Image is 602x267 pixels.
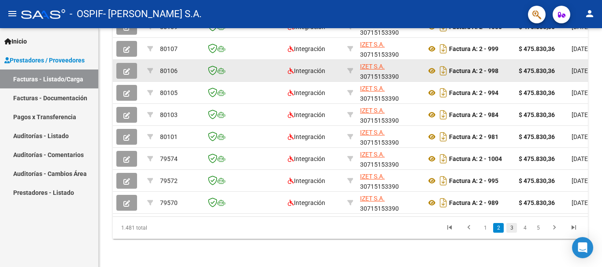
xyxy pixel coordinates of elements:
div: 30715153390 [360,40,419,58]
i: Descargar documento [438,130,449,144]
span: IZET S.A. [360,85,385,92]
span: IZET S.A. [360,107,385,114]
span: - OSPIF [70,4,103,24]
i: Descargar documento [438,152,449,166]
div: 30715153390 [360,194,419,212]
a: go to first page [441,223,458,233]
div: 30715153390 [360,128,419,146]
span: - [PERSON_NAME] S.A. [103,4,202,24]
span: [DATE] [572,177,590,184]
span: IZET S.A. [360,195,385,202]
strong: Factura A: 2 - 981 [449,133,498,140]
span: 80105 [160,89,178,96]
span: IZET S.A. [360,151,385,158]
div: 30715153390 [360,150,419,168]
a: 1 [480,223,491,233]
span: [DATE] [572,111,590,118]
span: 80101 [160,133,178,140]
span: 80107 [160,45,178,52]
span: Integración [288,199,325,206]
a: 5 [533,223,543,233]
div: 30715153390 [360,106,419,124]
span: Integración [288,155,325,162]
div: Open Intercom Messenger [572,237,593,258]
span: 80103 [160,111,178,118]
strong: Factura A: 2 - 995 [449,177,498,184]
span: Integración [288,89,325,96]
i: Descargar documento [438,174,449,188]
strong: $ 475.830,36 [519,67,555,74]
span: [DATE] [572,155,590,162]
i: Descargar documento [438,64,449,78]
i: Descargar documento [438,108,449,122]
i: Descargar documento [438,42,449,56]
a: 2 [493,223,504,233]
strong: $ 475.830,36 [519,199,555,206]
span: IZET S.A. [360,63,385,70]
li: page 1 [479,220,492,235]
span: Inicio [4,37,27,46]
strong: $ 475.830,36 [519,111,555,118]
li: page 3 [505,220,518,235]
span: [DATE] [572,89,590,96]
span: [DATE] [572,199,590,206]
mat-icon: menu [7,8,18,19]
span: Integración [288,177,325,184]
span: [DATE] [572,67,590,74]
strong: Factura A: 2 - 989 [449,199,498,206]
a: 4 [520,223,530,233]
span: Integración [288,133,325,140]
div: 30715153390 [360,172,419,190]
span: Integración [288,111,325,118]
span: IZET S.A. [360,173,385,180]
strong: $ 475.830,36 [519,45,555,52]
strong: Factura A: 2 - 994 [449,89,498,96]
span: 79574 [160,155,178,162]
strong: $ 475.830,36 [519,89,555,96]
li: page 2 [492,220,505,235]
strong: $ 475.830,36 [519,155,555,162]
a: go to last page [565,223,582,233]
span: Integración [288,45,325,52]
span: 80106 [160,67,178,74]
mat-icon: person [584,8,595,19]
strong: $ 475.830,36 [519,177,555,184]
strong: Factura A: 2 - 998 [449,67,498,74]
span: 79570 [160,199,178,206]
strong: Factura A: 2 - 999 [449,45,498,52]
span: IZET S.A. [360,129,385,136]
span: Prestadores / Proveedores [4,55,85,65]
li: page 5 [531,220,545,235]
li: page 4 [518,220,531,235]
strong: $ 475.830,36 [519,133,555,140]
span: Integración [288,67,325,74]
a: go to next page [546,223,563,233]
strong: Factura A: 2 - 984 [449,111,498,118]
a: 3 [506,223,517,233]
div: 30715153390 [360,84,419,102]
div: 30715153390 [360,62,419,80]
span: [DATE] [572,45,590,52]
span: IZET S.A. [360,41,385,48]
i: Descargar documento [438,86,449,100]
span: [DATE] [572,133,590,140]
a: go to previous page [461,223,477,233]
i: Descargar documento [438,196,449,210]
strong: Factura A: 2 - 1004 [449,155,502,162]
strong: Factura A: 2 - 1005 [449,23,502,30]
div: 1.481 total [113,217,206,239]
span: 79572 [160,177,178,184]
